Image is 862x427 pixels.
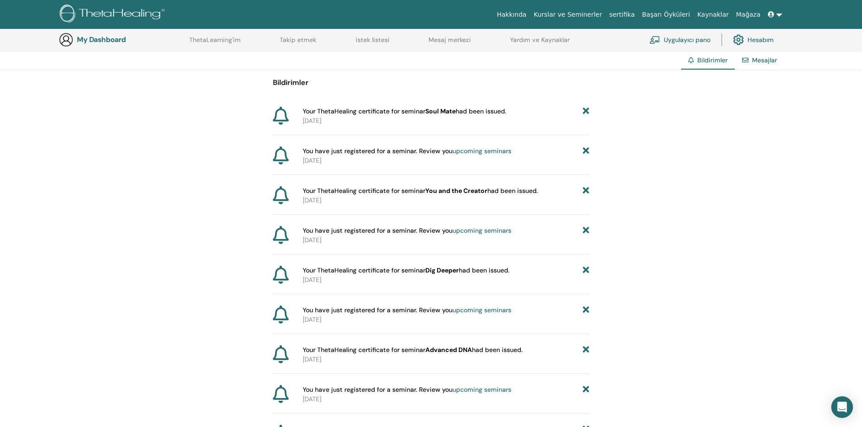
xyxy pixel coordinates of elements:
a: Takip etmek [280,36,316,51]
p: [DATE] [303,275,590,285]
a: upcoming seminars [452,385,511,394]
b: Advanced DNA [425,346,472,354]
a: Kurslar ve Seminerler [530,6,605,23]
p: [DATE] [303,394,590,404]
img: cog.svg [733,32,744,47]
span: You have just registered for a seminar. Review you [303,226,511,235]
a: Mağaza [732,6,764,23]
a: Yardım ve Kaynaklar [510,36,570,51]
a: upcoming seminars [452,306,511,314]
a: Hesabım [733,30,774,50]
a: upcoming seminars [452,226,511,235]
p: Bildirimler [273,77,590,88]
span: Bildirimler [697,56,728,64]
span: You have just registered for a seminar. Review you [303,146,511,156]
div: Open Intercom Messenger [831,396,853,418]
b: Dig Deeper [425,266,459,274]
a: Kaynaklar [694,6,733,23]
a: ThetaLearning'im [189,36,241,51]
p: [DATE] [303,116,590,126]
h3: My Dashboard [77,35,167,44]
b: Soul Mate [425,107,456,115]
span: You have just registered for a seminar. Review you [303,305,511,315]
p: [DATE] [303,355,590,364]
a: Uygulayıcı pano [649,30,710,50]
span: Your ThetaHealing certificate for seminar had been issued. [303,107,506,116]
span: Your ThetaHealing certificate for seminar had been issued. [303,266,510,275]
b: You and the Creator [425,187,487,195]
span: Your ThetaHealing certificate for seminar had been issued. [303,186,538,196]
a: Hakkında [493,6,530,23]
a: upcoming seminars [452,147,511,155]
a: istek listesi [356,36,390,51]
span: You have just registered for a seminar. Review you [303,385,511,394]
p: [DATE] [303,196,590,205]
a: Başarı Öyküleri [638,6,694,23]
a: sertifika [605,6,638,23]
a: Mesaj merkezi [429,36,471,51]
span: Your ThetaHealing certificate for seminar had been issued. [303,345,523,355]
img: chalkboard-teacher.svg [649,36,660,44]
p: [DATE] [303,156,590,165]
a: Mesajlar [752,56,777,64]
img: logo.png [60,5,168,25]
img: generic-user-icon.jpg [59,33,73,47]
p: [DATE] [303,315,590,324]
p: [DATE] [303,235,590,245]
